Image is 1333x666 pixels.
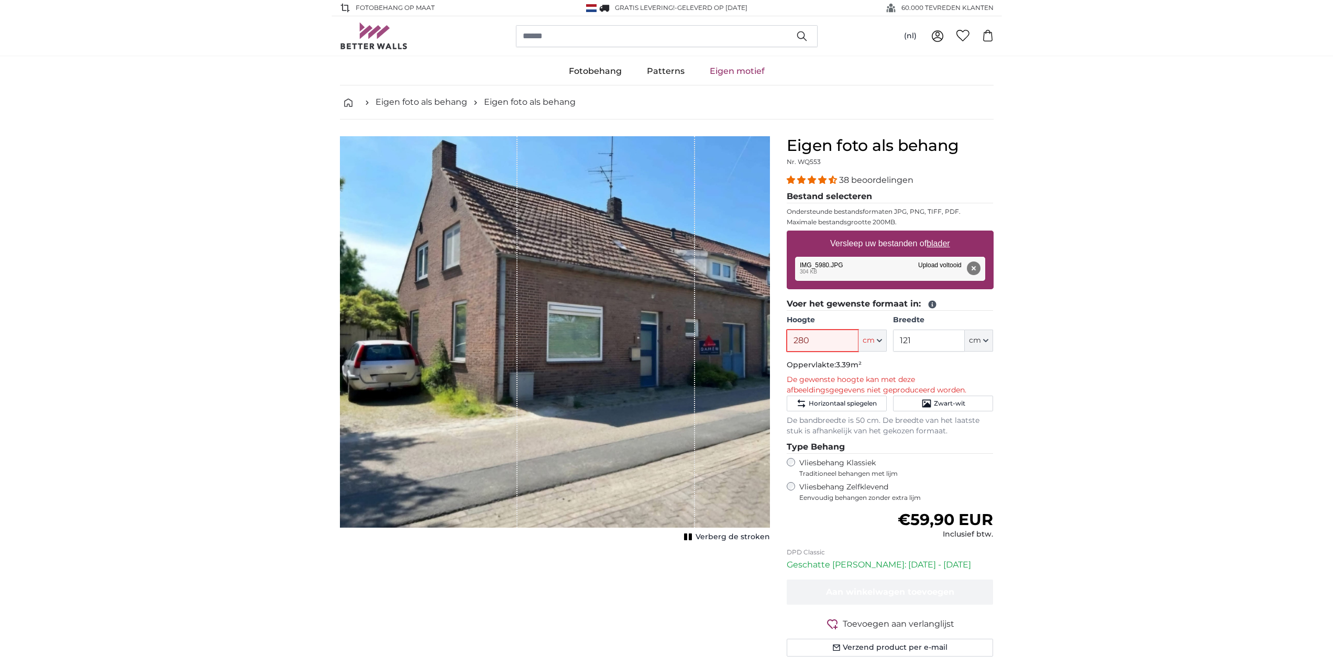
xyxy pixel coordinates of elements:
span: cm [863,335,875,346]
span: 38 beoordelingen [839,175,913,185]
a: Patterns [634,58,697,85]
span: Verberg de stroken [696,532,770,542]
span: Nr. WQ553 [787,158,821,166]
button: Horizontaal spiegelen [787,396,887,411]
span: Traditioneel behangen met lijm [799,470,974,478]
legend: Type Behang [787,441,994,454]
label: Vliesbehang Klassiek [799,458,974,478]
p: Ondersteunde bestandsformaten JPG, PNG, TIFF, PDF. [787,208,994,216]
button: Verberg de stroken [681,530,770,544]
button: cm [965,330,993,352]
p: Maximale bestandsgrootte 200MB. [787,218,994,226]
button: (nl) [896,27,925,46]
span: 3.39m² [836,360,862,369]
p: Oppervlakte: [787,360,994,370]
a: Eigen motief [697,58,777,85]
label: Versleep uw bestanden of [826,233,954,254]
button: Verzend product per e-mail [787,639,994,657]
legend: Bestand selecteren [787,190,994,203]
span: - [675,4,747,12]
p: DPD Classic [787,548,994,556]
span: Geleverd op [DATE] [677,4,747,12]
span: 60.000 TEVREDEN KLANTEN [901,3,994,13]
legend: Voer het gewenste formaat in: [787,298,994,311]
a: Eigen foto als behang [376,96,467,108]
label: Breedte [893,315,993,325]
span: Aan winkelwagen toevoegen [826,587,954,597]
img: Nederland [586,4,597,12]
h1: Eigen foto als behang [787,136,994,155]
button: Aan winkelwagen toevoegen [787,580,994,605]
label: Vliesbehang Zelfklevend [799,482,994,502]
button: cm [858,330,887,352]
u: blader [927,239,950,248]
span: €59,90 EUR [898,510,993,529]
div: 1 of 1 [340,136,770,544]
span: Toevoegen aan verlanglijst [843,618,954,630]
span: Eenvoudig behangen zonder extra lijm [799,494,994,502]
span: GRATIS levering! [615,4,675,12]
span: Horizontaal spiegelen [809,399,877,408]
label: Hoogte [787,315,887,325]
span: cm [969,335,981,346]
span: 4.34 stars [787,175,839,185]
button: Toevoegen aan verlanglijst [787,617,994,630]
p: De bandbreedte is 50 cm. De breedte van het laatste stuk is afhankelijk van het gekozen formaat. [787,416,994,436]
a: Fotobehang [556,58,634,85]
div: Inclusief btw. [898,529,993,540]
span: Zwart-wit [934,399,965,408]
span: FOTOBEHANG OP MAAT [356,3,435,13]
img: Betterwalls [340,23,408,49]
p: Geschatte [PERSON_NAME]: [DATE] - [DATE] [787,559,994,571]
button: Zwart-wit [893,396,993,411]
a: Eigen foto als behang [484,96,576,108]
nav: breadcrumbs [340,85,994,119]
p: De gewenste hoogte kan met deze afbeeldingsgegevens niet geproduceerd worden. [787,375,994,396]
